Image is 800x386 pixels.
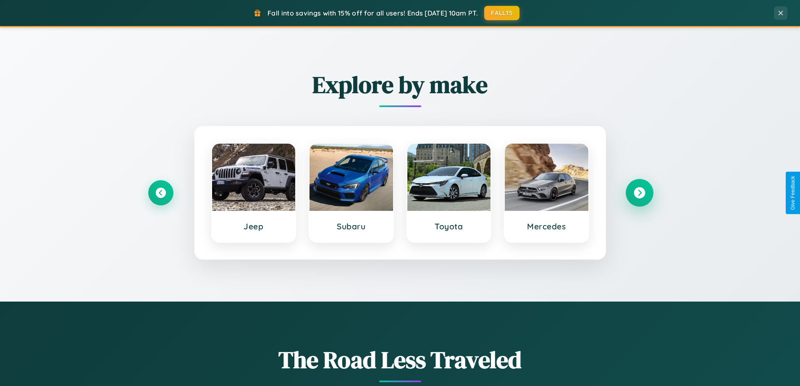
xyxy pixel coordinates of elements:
[790,176,796,210] div: Give Feedback
[148,344,652,376] h1: The Road Less Traveled
[318,221,385,231] h3: Subaru
[220,221,287,231] h3: Jeep
[148,68,652,101] h2: Explore by make
[484,6,519,20] button: FALL15
[513,221,580,231] h3: Mercedes
[416,221,483,231] h3: Toyota
[268,9,478,17] span: Fall into savings with 15% off for all users! Ends [DATE] 10am PT.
